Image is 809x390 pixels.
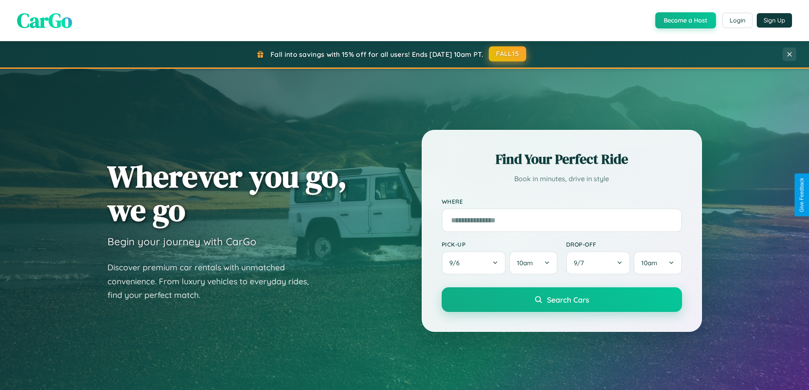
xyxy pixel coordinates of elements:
[509,251,557,275] button: 10am
[271,50,483,59] span: Fall into savings with 15% off for all users! Ends [DATE] 10am PT.
[566,241,682,248] label: Drop-off
[442,150,682,168] h2: Find Your Perfect Ride
[17,6,72,34] span: CarGo
[442,173,682,185] p: Book in minutes, drive in style
[655,12,716,28] button: Become a Host
[634,251,682,275] button: 10am
[517,259,533,267] span: 10am
[107,160,347,227] h1: Wherever you go, we go
[449,259,464,267] span: 9 / 6
[107,235,257,248] h3: Begin your journey with CarGo
[107,261,320,302] p: Discover premium car rentals with unmatched convenience. From luxury vehicles to everyday rides, ...
[641,259,657,267] span: 10am
[574,259,588,267] span: 9 / 7
[442,241,558,248] label: Pick-up
[799,178,805,212] div: Give Feedback
[566,251,631,275] button: 9/7
[547,295,589,304] span: Search Cars
[722,13,753,28] button: Login
[442,251,506,275] button: 9/6
[442,287,682,312] button: Search Cars
[489,46,526,62] button: FALL15
[757,13,792,28] button: Sign Up
[442,198,682,205] label: Where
